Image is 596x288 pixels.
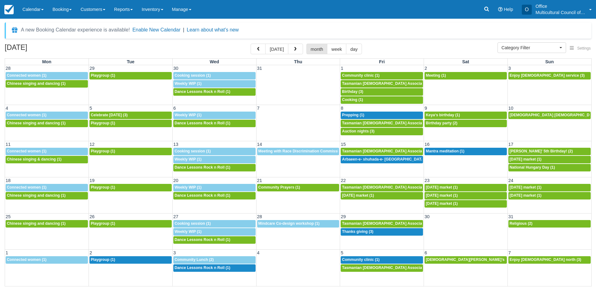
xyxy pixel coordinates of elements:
[257,220,339,228] a: Mindcare Co-design workshop (1)
[4,5,14,14] img: checkfront-main-nav-mini-logo.png
[294,59,302,64] span: Thu
[173,250,176,255] span: 3
[173,228,256,236] a: Weekly WIP (1)
[342,257,379,262] span: Community clinic (1)
[175,238,230,242] span: Dance Lessons Rock n Roll (1)
[6,148,88,155] a: Connected women (1)
[175,221,211,226] span: Cooking session (1)
[89,220,172,228] a: Playgroup (1)
[306,44,328,54] button: month
[340,106,344,111] span: 8
[426,113,460,117] span: Keya‘s birthday (1)
[346,44,362,54] button: day
[7,157,61,161] span: Chinese singing & dancing (1)
[340,250,344,255] span: 5
[6,156,88,163] a: Chinese singing & dancing (1)
[497,42,566,53] button: Category Filter
[340,66,344,71] span: 1
[342,266,465,270] span: Tasmanian [DEMOGRAPHIC_DATA] Association -Weekly Praying (1)
[6,192,88,199] a: Chinese singing and dancing (1)
[7,121,65,125] span: Chinese singing and dancing (1)
[258,221,320,226] span: Mindcare Co-design workshop (1)
[536,3,585,9] p: Office
[342,73,379,78] span: Community clinic (1)
[173,192,256,199] a: Dance Lessons Rock n Roll (1)
[91,73,115,78] span: Playgroup (1)
[91,149,115,153] span: Playgroup (1)
[342,193,374,198] span: [DATE] market (1)
[89,142,95,147] span: 12
[6,120,88,127] a: Chinese singing and dancing (1)
[426,257,526,262] span: [DEMOGRAPHIC_DATA][PERSON_NAME]’s birthday (1)
[7,193,65,198] span: Chinese singing and dancing (1)
[342,129,374,133] span: Auction nights (3)
[127,59,135,64] span: Tue
[504,7,513,12] span: Help
[257,66,263,71] span: 31
[341,228,423,236] a: Thanks giving (3)
[341,184,423,191] a: Tasmanian [DEMOGRAPHIC_DATA] Association -Weekly Praying (1)
[342,149,465,153] span: Tasmanian [DEMOGRAPHIC_DATA] Association -Weekly Praying (1)
[424,250,428,255] span: 6
[173,142,179,147] span: 13
[424,178,430,183] span: 23
[173,72,256,79] a: Cooking session (1)
[341,148,423,155] a: Tasmanian [DEMOGRAPHIC_DATA] Association -Weekly Praying (1)
[425,112,507,119] a: Keya‘s birthday (1)
[508,72,591,79] a: Enjoy [DEMOGRAPHIC_DATA] service (3)
[7,81,65,86] span: Chinese singing and dancing (1)
[5,142,11,147] span: 11
[89,256,172,264] a: Playgroup (1)
[425,120,507,127] a: Birthday party (2)
[510,185,541,190] span: [DATE] market (1)
[425,184,507,191] a: [DATE] market (1)
[173,236,256,244] a: Dance Lessons Rock n Roll (1)
[510,257,581,262] span: Enjoy [DEMOGRAPHIC_DATA] north (3)
[175,266,230,270] span: Dance Lessons Rock n Roll (1)
[6,80,88,88] a: Chinese singing and dancing (1)
[341,264,423,272] a: Tasmanian [DEMOGRAPHIC_DATA] Association -Weekly Praying (1)
[508,112,591,119] a: [DEMOGRAPHIC_DATA] [DEMOGRAPHIC_DATA] [GEOGRAPHIC_DATA] (1)
[342,121,465,125] span: Tasmanian [DEMOGRAPHIC_DATA] Association -Weekly Praying (1)
[6,220,88,228] a: Chinese singing and dancing (1)
[341,256,423,264] a: Community clinic (1)
[426,185,458,190] span: [DATE] market (1)
[577,46,591,50] span: Settings
[5,250,9,255] span: 1
[6,256,88,264] a: Connected women (1)
[175,229,202,234] span: Weekly WIP (1)
[257,142,263,147] span: 14
[508,148,591,155] a: [PERSON_NAME]' 5th Birthday! (2)
[89,72,172,79] a: Playgroup (1)
[522,5,532,15] div: O
[173,184,256,191] a: Weekly WIP (1)
[424,106,428,111] span: 9
[257,250,260,255] span: 4
[508,164,591,171] a: National Hungary Day (1)
[426,149,464,153] span: Mantra meditation (1)
[341,120,423,127] a: Tasmanian [DEMOGRAPHIC_DATA] Association -Weekly Praying (1)
[508,220,591,228] a: Religious (2)
[7,221,65,226] span: Chinese singing and dancing (1)
[510,221,532,226] span: Religious (2)
[173,214,179,219] span: 27
[173,120,256,127] a: Dance Lessons Rock n Roll (1)
[132,27,180,33] button: Enable New Calendar
[424,66,428,71] span: 2
[5,106,9,111] span: 4
[7,149,46,153] span: Connected women (1)
[173,264,256,272] a: Dance Lessons Rock n Roll (1)
[342,89,363,94] span: Birthday (3)
[89,214,95,219] span: 26
[341,72,423,79] a: Community clinic (1)
[341,156,423,163] a: Arbaeen-e- shuhada-e- [GEOGRAPHIC_DATA] (1)
[89,120,172,127] a: Playgroup (1)
[498,7,502,12] i: Help
[342,221,465,226] span: Tasmanian [DEMOGRAPHIC_DATA] Association -Weekly Praying (1)
[425,200,507,208] a: [DATE] market (1)
[342,185,465,190] span: Tasmanian [DEMOGRAPHIC_DATA] Association -Weekly Praying (1)
[510,73,585,78] span: Enjoy [DEMOGRAPHIC_DATA] service (3)
[187,27,239,32] a: Learn about what's new
[5,66,11,71] span: 28
[265,44,288,54] button: [DATE]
